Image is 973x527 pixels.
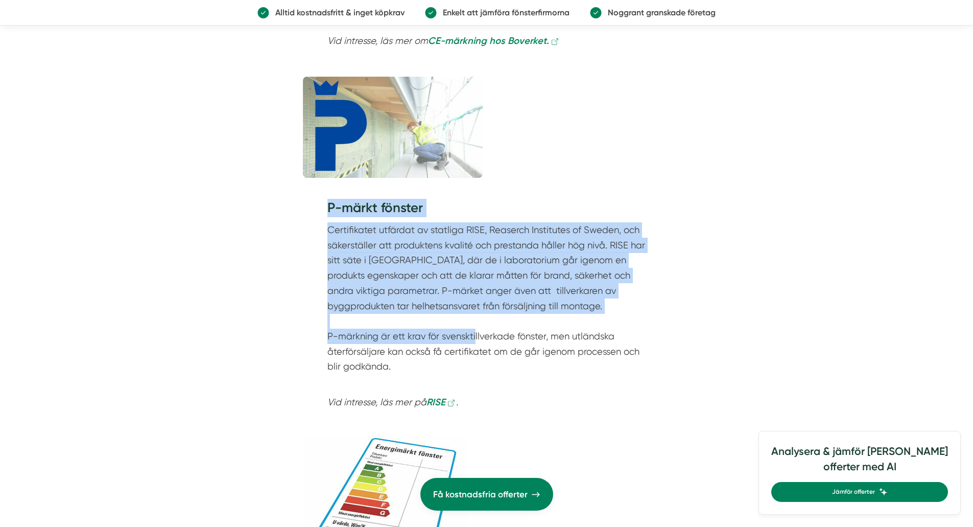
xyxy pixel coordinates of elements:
span: Få kostnadsfria offerter [433,488,528,501]
em: Vid intresse, läs mer på [327,397,426,407]
span: Jämför offerter [832,487,875,497]
p: Enkelt att jämföra fönsterfirmorna [437,6,569,19]
em: . [456,397,458,407]
img: P-märkning fönster [303,77,483,178]
p: Certifikatet utfärdat av statliga RISE, Reaserch Institutes of Sweden, och säkerställer att produ... [327,222,646,389]
a: Få kostnadsfria offerter [420,478,553,511]
em: Vid intresse, läs mer om [327,35,428,46]
h4: Analysera & jämför [PERSON_NAME] offerter med AI [771,444,948,482]
a: RISE [426,397,456,407]
a: Jämför offerter [771,482,948,502]
p: Alltid kostnadsfritt & inget köpkrav [269,6,405,19]
em: RISE [426,397,445,408]
p: Noggrant granskade företag [602,6,716,19]
h3: P-märkt fönster [327,199,646,222]
a: CE-märkning hos Boverket. [428,35,560,46]
em: CE-märkning hos Boverket. [428,35,549,47]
